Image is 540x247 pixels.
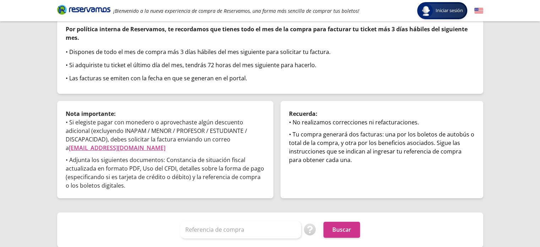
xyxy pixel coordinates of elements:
[66,61,475,69] div: • Si adquiriste tu ticket el último día del mes, tendrás 72 horas del mes siguiente para hacerlo.
[66,118,265,152] p: • Si elegiste pagar con monedero o aprovechaste algún descuento adicional (excluyendo INAPAM / ME...
[57,4,110,17] a: Brand Logo
[433,7,466,14] span: Iniciar sesión
[66,25,475,42] p: Por política interna de Reservamos, te recordamos que tienes todo el mes de la compra para factur...
[289,130,475,164] div: • Tu compra generará dos facturas: una por los boletos de autobús o total de la compra, y otra po...
[474,6,483,15] button: English
[113,7,359,14] em: ¡Bienvenido a la nueva experiencia de compra de Reservamos, una forma más sencilla de comprar tus...
[66,74,475,82] div: • Las facturas se emiten con la fecha en que se generan en el portal.
[289,109,475,118] p: Recuerda:
[289,118,475,127] div: • No realizamos correcciones ni refacturaciones.
[66,48,475,56] div: • Dispones de todo el mes de compra más 3 días hábiles del mes siguiente para solicitar tu factura.
[66,109,265,118] p: Nota importante:
[69,144,165,152] a: [EMAIL_ADDRESS][DOMAIN_NAME]
[323,222,360,238] button: Buscar
[57,4,110,15] i: Brand Logo
[66,156,265,190] p: • Adjunta los siguientes documentos: Constancia de situación fiscal actualizada en formato PDF, U...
